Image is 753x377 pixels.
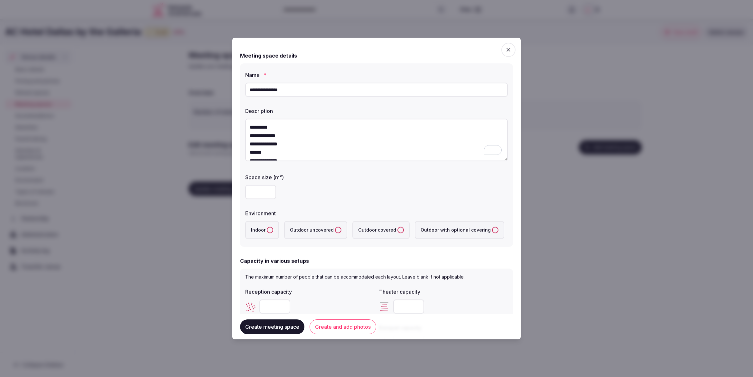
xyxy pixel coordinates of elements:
[492,227,498,233] button: Outdoor with optional covering
[310,319,376,334] button: Create and add photos
[397,227,404,233] button: Outdoor covered
[245,221,279,239] label: Indoor
[284,221,347,239] label: Outdoor uncovered
[379,289,508,294] label: Theater capacity
[240,257,309,265] h2: Capacity in various setups
[245,274,508,280] p: The maximum number of people that can be accommodated each layout. Leave blank if not applicable.
[267,227,273,233] button: Indoor
[240,52,297,60] h2: Meeting space details
[240,319,304,334] button: Create meeting space
[335,227,341,233] button: Outdoor uncovered
[245,211,508,216] label: Environment
[245,108,508,114] label: Description
[245,175,508,180] label: Space size (m²)
[352,221,410,239] label: Outdoor covered
[415,221,504,239] label: Outdoor with optional covering
[245,289,374,294] label: Reception capacity
[245,72,508,78] label: Name
[245,119,508,161] textarea: To enrich screen reader interactions, please activate Accessibility in Grammarly extension settings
